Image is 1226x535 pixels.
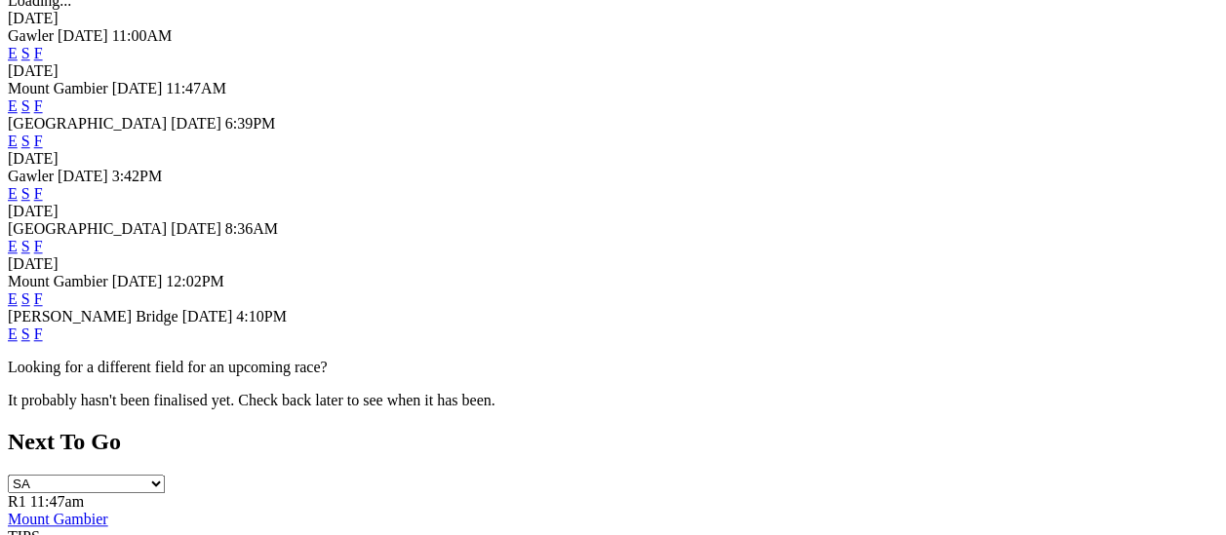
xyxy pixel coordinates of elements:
a: F [34,97,43,114]
div: [DATE] [8,150,1218,168]
partial: It probably hasn't been finalised yet. Check back later to see when it has been. [8,392,495,408]
div: [DATE] [8,10,1218,27]
span: [DATE] [171,220,221,237]
p: Looking for a different field for an upcoming race? [8,359,1218,376]
a: E [8,97,18,114]
span: R1 [8,493,26,510]
h2: Next To Go [8,429,1218,455]
a: S [21,325,30,342]
span: [GEOGRAPHIC_DATA] [8,115,167,132]
div: [DATE] [8,255,1218,273]
span: [DATE] [112,273,163,289]
span: Mount Gambier [8,273,108,289]
a: F [34,185,43,202]
a: S [21,133,30,149]
span: 11:00AM [112,27,173,44]
a: S [21,97,30,114]
a: S [21,290,30,307]
span: 12:02PM [166,273,224,289]
a: F [34,133,43,149]
span: 11:47AM [166,80,226,96]
div: [DATE] [8,62,1218,80]
span: Gawler [8,27,54,44]
span: [DATE] [58,27,108,44]
a: E [8,133,18,149]
span: 6:39PM [225,115,276,132]
span: [DATE] [112,80,163,96]
a: S [21,45,30,61]
span: Gawler [8,168,54,184]
a: S [21,185,30,202]
span: [DATE] [182,308,233,325]
a: F [34,290,43,307]
span: 4:10PM [236,308,287,325]
span: [DATE] [58,168,108,184]
a: F [34,238,43,254]
a: E [8,290,18,307]
a: E [8,325,18,342]
span: Mount Gambier [8,80,108,96]
a: F [34,325,43,342]
span: [DATE] [171,115,221,132]
span: [GEOGRAPHIC_DATA] [8,220,167,237]
span: 11:47am [30,493,84,510]
a: E [8,45,18,61]
span: 8:36AM [225,220,278,237]
span: [PERSON_NAME] Bridge [8,308,178,325]
a: Mount Gambier [8,511,108,527]
div: [DATE] [8,203,1218,220]
a: S [21,238,30,254]
a: E [8,238,18,254]
a: F [34,45,43,61]
a: E [8,185,18,202]
span: 3:42PM [112,168,163,184]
